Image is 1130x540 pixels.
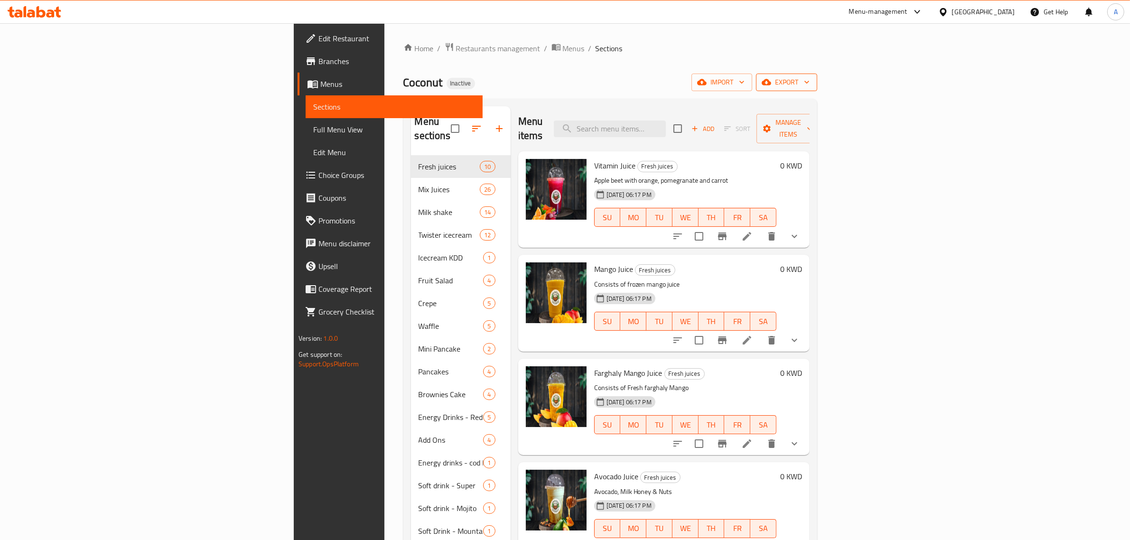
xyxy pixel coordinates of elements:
button: export [756,74,817,91]
p: Consists of frozen mango juice [594,279,776,290]
span: WE [676,418,695,432]
button: sort-choices [666,432,689,455]
a: Choice Groups [298,164,483,186]
span: 4 [484,436,495,445]
button: MO [620,208,646,227]
button: TH [699,519,725,538]
span: Manage items [764,117,812,140]
button: TU [646,519,672,538]
span: Mix Juices [419,184,480,195]
span: [DATE] 06:17 PM [603,501,655,510]
img: Vitamin Juice [526,159,587,220]
span: 4 [484,367,495,376]
span: 26 [480,185,495,194]
div: Fresh juices [637,161,678,172]
span: Add [690,123,716,134]
div: Twister icecream12 [411,223,511,246]
button: show more [783,225,806,248]
button: SU [594,519,621,538]
span: Version: [299,332,322,344]
a: Menu disclaimer [298,232,483,255]
span: SU [598,418,617,432]
span: TU [650,521,669,535]
span: FR [728,418,747,432]
button: SA [750,312,776,331]
div: Menu-management [849,6,907,18]
span: Edit Menu [313,147,475,158]
span: TH [702,315,721,328]
button: SA [750,519,776,538]
button: FR [724,312,750,331]
span: Menus [563,43,585,54]
div: Waffle5 [411,315,511,337]
a: Full Menu View [306,118,483,141]
div: [GEOGRAPHIC_DATA] [952,7,1015,17]
button: import [691,74,752,91]
div: Twister icecream [419,229,480,241]
span: Icecream KDD [419,252,484,263]
span: Add Ons [419,434,484,446]
span: Milk shake [419,206,480,218]
div: Milk shake14 [411,201,511,223]
button: delete [760,432,783,455]
a: Edit Menu [306,141,483,164]
span: Promotions [318,215,475,226]
span: TH [702,418,721,432]
span: 4 [484,276,495,285]
button: TH [699,208,725,227]
button: Add [688,121,718,136]
button: WE [672,208,699,227]
div: items [483,275,495,286]
a: Support.OpsPlatform [299,358,359,370]
div: Mix Juices26 [411,178,511,201]
div: Brownies Cake4 [411,383,511,406]
a: Menus [551,42,585,55]
button: SA [750,208,776,227]
div: Energy drinks - cod Red [419,457,484,468]
button: FR [724,208,750,227]
div: Energy drinks - cod Red1 [411,451,511,474]
span: SU [598,315,617,328]
a: Coupons [298,186,483,209]
span: export [764,76,810,88]
p: Consists of Fresh farghaly Mango [594,382,776,394]
span: Brownies Cake [419,389,484,400]
span: SA [754,521,773,535]
div: items [483,343,495,354]
div: Soft drink - Super [419,480,484,491]
span: Mini Pancake [419,343,484,354]
span: SA [754,315,773,328]
nav: breadcrumb [403,42,817,55]
span: Fruit Salad [419,275,484,286]
div: items [483,503,495,514]
div: Fresh juices [664,368,705,380]
div: Energy Drinks - Redbull5 [411,406,511,428]
span: TU [650,315,669,328]
span: Fresh juices [638,161,677,172]
button: FR [724,415,750,434]
div: items [483,457,495,468]
span: Farghaly Mango Juice [594,366,663,380]
span: FR [728,211,747,224]
span: TH [702,521,721,535]
a: Edit menu item [741,335,753,346]
div: items [480,184,495,195]
span: Menu disclaimer [318,238,475,249]
span: Restaurants management [456,43,541,54]
div: items [483,252,495,263]
button: SU [594,208,621,227]
div: items [483,434,495,446]
a: Grocery Checklist [298,300,483,323]
button: show more [783,432,806,455]
button: MO [620,415,646,434]
button: Branch-specific-item [711,329,734,352]
button: SU [594,415,621,434]
span: Add item [688,121,718,136]
div: items [483,411,495,423]
div: Fruit Salad4 [411,269,511,292]
div: Crepe [419,298,484,309]
div: Soft drink - Super1 [411,474,511,497]
a: Menus [298,73,483,95]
